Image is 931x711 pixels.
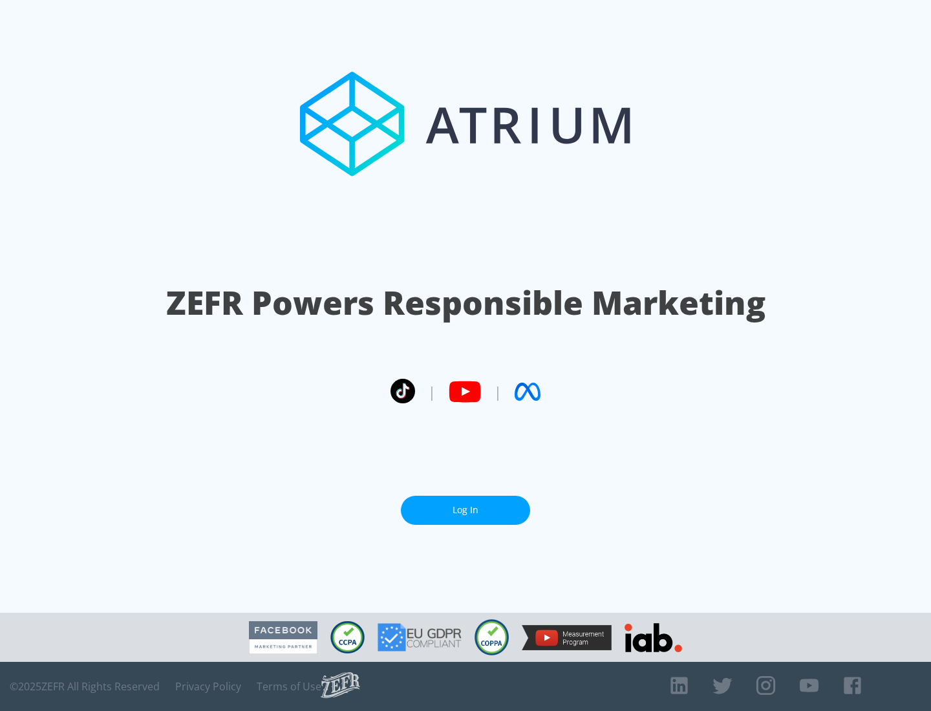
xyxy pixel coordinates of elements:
img: IAB [625,623,682,652]
a: Log In [401,496,530,525]
span: © 2025 ZEFR All Rights Reserved [10,680,160,693]
a: Privacy Policy [175,680,241,693]
h1: ZEFR Powers Responsible Marketing [166,281,765,325]
img: GDPR Compliant [378,623,462,652]
img: Facebook Marketing Partner [249,621,317,654]
img: YouTube Measurement Program [522,625,612,650]
img: CCPA Compliant [330,621,365,653]
a: Terms of Use [257,680,321,693]
img: COPPA Compliant [475,619,509,655]
span: | [428,382,436,401]
span: | [494,382,502,401]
